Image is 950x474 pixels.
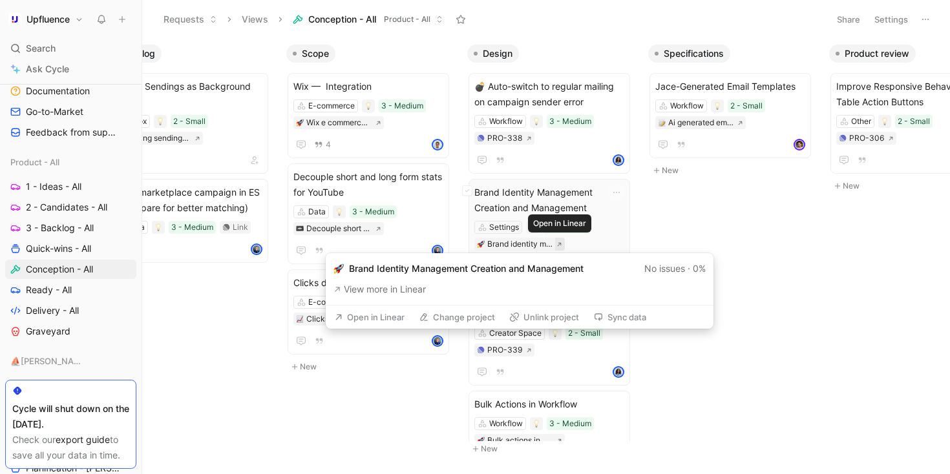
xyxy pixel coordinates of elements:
[12,401,129,432] div: Cycle will shut down on the [DATE].
[10,355,84,367] span: ⛵️[PERSON_NAME]
[26,304,79,317] span: Delivery - All
[5,152,136,341] div: Product - All1 - Ideas - All2 - Candidates - All3 - Backlog - AllQuick-wins - AllConception - All...
[5,322,136,341] a: Graveyard
[26,325,70,338] span: Graveyard
[474,79,624,110] span: 💣 Auto-switch to regular mailing on campaign sender error
[154,223,162,231] img: 💡
[326,141,331,149] span: 4
[649,73,811,158] a: Jace-Generated Email TemplatesWorkflow2 - Small📝Ai generated email templatesavatar
[26,85,90,98] span: Documentation
[713,102,721,110] img: 💡
[26,242,91,255] span: Quick-wins - All
[5,239,136,258] a: Quick-wins - All
[489,221,519,234] div: Settings
[302,47,329,60] span: Scope
[503,308,585,326] button: Unlink project
[655,79,805,94] span: Jace-Generated Email Templates
[333,205,346,218] div: 💡
[433,140,442,149] img: avatar
[107,73,268,174] a: Mailing Sendings as Background TasksInbox2 - SmallMailing sendings as background tasks
[308,205,326,218] div: Data
[5,57,136,142] div: Support/GTMDocumentationGo-to-MarketFeedback from support
[173,115,206,128] div: 2 - Small
[10,156,59,169] span: Product - All
[5,81,136,101] a: Documentation
[487,132,522,145] div: PRO-338
[549,115,591,128] div: 3 - Medium
[881,118,889,125] img: 💡
[236,10,274,29] button: Views
[333,263,344,274] img: 🚀
[668,116,734,129] div: Ai generated email templates
[308,99,355,112] div: E-commerce
[26,14,70,25] h1: Upfluence
[831,10,866,28] button: Share
[869,10,914,28] button: Settings
[462,39,643,463] div: DesignNew
[112,79,262,110] span: Mailing Sendings as Background Tasks
[26,126,119,139] span: Feedback from support
[107,179,268,263] a: Index marketplace campaign in ES (to prepare for better matching)Data3 - MediumLinkavatar
[5,123,136,142] a: Feedback from support
[8,13,21,26] img: Upfluence
[281,39,462,381] div: ScopeNew
[293,79,443,94] span: Wix — Integration
[287,10,449,29] button: Conception - AllProduct - All
[293,169,443,200] span: Decouple short and long form stats for YouTube
[469,179,630,280] a: Brand Identity Management Creation and ManagementSettings3 - Medium🚀Brand identity management cre...
[26,283,72,296] span: Ready - All
[349,261,584,276] p: Brand Identity Management Creation and Management
[308,13,376,26] span: Conception - All
[333,282,706,297] a: View more in Linear
[530,115,543,128] div: 💡
[648,163,819,178] button: New
[286,45,335,63] button: Scope
[311,138,333,152] button: 4
[529,223,536,231] img: 💡
[469,73,630,174] a: 💣 Auto-switch to regular mailing on campaign sender errorWorkflow3 - MediumPRO-338avatar
[487,238,553,251] div: Brand identity management creation and management
[829,45,916,63] button: Product review
[489,115,523,128] div: Workflow
[5,10,87,28] button: UpfluenceUpfluence
[489,327,542,340] div: Creator Space
[477,437,485,444] img: 🚀
[335,208,343,216] img: 💡
[296,119,304,127] img: 🚀
[154,115,167,128] div: 💡
[5,198,136,217] a: 2 - Candidates - All
[26,41,56,56] span: Search
[898,115,930,128] div: 2 - Small
[487,344,522,356] div: PRO-339
[328,308,410,326] button: Open in Linear
[614,156,623,165] img: avatar
[158,10,223,29] button: Requests
[549,417,591,430] div: 3 - Medium
[26,105,83,118] span: Go-to-Market
[483,47,512,60] span: Design
[306,313,369,325] div: Clicks dashboard
[286,359,457,375] button: New
[711,99,724,112] div: 💡
[5,301,136,320] a: Delivery - All
[26,180,81,193] span: 1 - Ideas - All
[648,45,730,63] button: Specifications
[296,315,304,323] img: 📈
[352,205,394,218] div: 3 - Medium
[549,327,562,340] div: 💡
[152,221,165,234] div: 💡
[489,417,523,430] div: Workflow
[5,351,136,371] div: ⛵️[PERSON_NAME]
[530,417,543,430] div: 💡
[5,260,136,279] a: Conception - All
[306,116,372,129] div: Wix e commerce integration
[477,240,485,248] img: 🚀
[533,118,540,125] img: 💡
[112,185,262,216] span: Index marketplace campaign in ES (to prepare for better matching)
[308,296,355,309] div: E-commerce
[487,434,553,447] div: Bulk actions in workflow
[364,102,372,110] img: 💡
[467,45,519,63] button: Design
[288,269,449,355] a: Clicks dashboardE-commerce3 - Medium📈Clicks dashboardavatar
[533,420,540,428] img: 💡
